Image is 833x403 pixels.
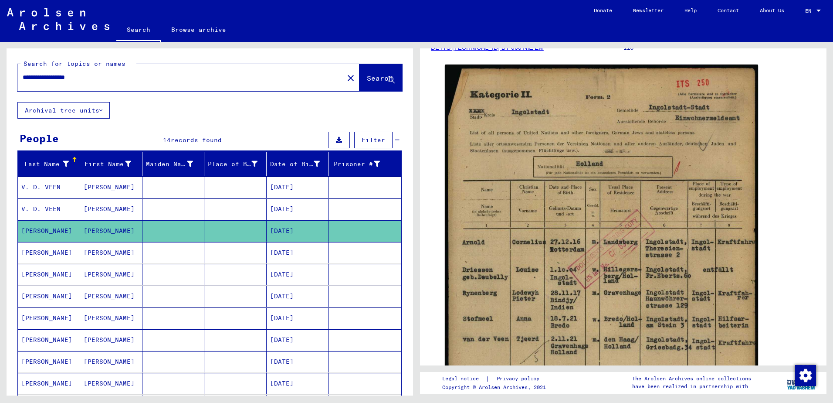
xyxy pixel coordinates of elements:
[18,351,80,372] mat-cell: [PERSON_NAME]
[80,264,142,285] mat-cell: [PERSON_NAME]
[84,157,142,171] div: First Name
[270,160,320,169] div: Date of Birth
[805,8,815,14] span: EN
[116,19,161,42] a: Search
[7,8,109,30] img: Arolsen_neg.svg
[267,351,329,372] mat-cell: [DATE]
[18,177,80,198] mat-cell: V. D. VEEN
[632,383,751,390] p: have been realized in partnership with
[342,69,359,86] button: Clear
[18,264,80,285] mat-cell: [PERSON_NAME]
[24,60,125,68] mat-label: Search for topics or names
[18,198,80,220] mat-cell: V. D. VEEN
[345,73,356,83] mat-icon: close
[80,152,142,176] mat-header-cell: First Name
[267,242,329,263] mat-cell: [DATE]
[267,373,329,394] mat-cell: [DATE]
[80,220,142,242] mat-cell: [PERSON_NAME]
[332,157,391,171] div: Prisoner #
[142,152,205,176] mat-header-cell: Maiden Name
[442,383,550,391] p: Copyright © Arolsen Archives, 2021
[367,74,393,82] span: Search
[267,307,329,329] mat-cell: [DATE]
[80,307,142,329] mat-cell: [PERSON_NAME]
[267,198,329,220] mat-cell: [DATE]
[359,64,402,91] button: Search
[163,136,171,144] span: 14
[362,136,385,144] span: Filter
[80,329,142,351] mat-cell: [PERSON_NAME]
[267,220,329,242] mat-cell: [DATE]
[795,365,816,386] img: Change consent
[329,152,401,176] mat-header-cell: Prisoner #
[267,286,329,307] mat-cell: [DATE]
[18,307,80,329] mat-cell: [PERSON_NAME]
[80,286,142,307] mat-cell: [PERSON_NAME]
[270,157,331,171] div: Date of Birth
[208,160,257,169] div: Place of Birth
[161,19,237,40] a: Browse archive
[442,374,486,383] a: Legal notice
[80,242,142,263] mat-cell: [PERSON_NAME]
[267,329,329,351] mat-cell: [DATE]
[80,198,142,220] mat-cell: [PERSON_NAME]
[146,160,193,169] div: Maiden Name
[208,157,268,171] div: Place of Birth
[267,152,329,176] mat-header-cell: Date of Birth
[332,160,380,169] div: Prisoner #
[18,329,80,351] mat-cell: [PERSON_NAME]
[490,374,550,383] a: Privacy policy
[18,242,80,263] mat-cell: [PERSON_NAME]
[84,160,131,169] div: First Name
[80,177,142,198] mat-cell: [PERSON_NAME]
[632,375,751,383] p: The Arolsen Archives online collections
[785,372,818,393] img: yv_logo.png
[146,157,204,171] div: Maiden Name
[267,264,329,285] mat-cell: [DATE]
[18,220,80,242] mat-cell: [PERSON_NAME]
[442,374,550,383] div: |
[80,373,142,394] mat-cell: [PERSON_NAME]
[18,373,80,394] mat-cell: [PERSON_NAME]
[18,286,80,307] mat-cell: [PERSON_NAME]
[21,160,69,169] div: Last Name
[171,136,222,144] span: records found
[21,157,80,171] div: Last Name
[20,130,59,146] div: People
[204,152,267,176] mat-header-cell: Place of Birth
[354,132,393,148] button: Filter
[267,177,329,198] mat-cell: [DATE]
[18,152,80,176] mat-header-cell: Last Name
[80,351,142,372] mat-cell: [PERSON_NAME]
[17,102,110,119] button: Archival tree units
